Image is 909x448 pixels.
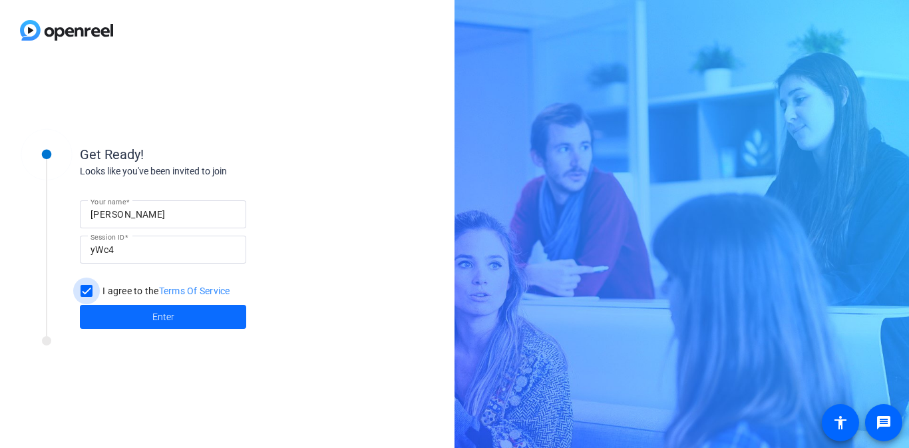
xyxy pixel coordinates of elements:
[80,144,346,164] div: Get Ready!
[100,284,230,298] label: I agree to the
[91,233,124,241] mat-label: Session ID
[152,310,174,324] span: Enter
[91,198,126,206] mat-label: Your name
[876,415,892,431] mat-icon: message
[80,164,346,178] div: Looks like you've been invited to join
[832,415,848,431] mat-icon: accessibility
[159,286,230,296] a: Terms Of Service
[80,305,246,329] button: Enter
